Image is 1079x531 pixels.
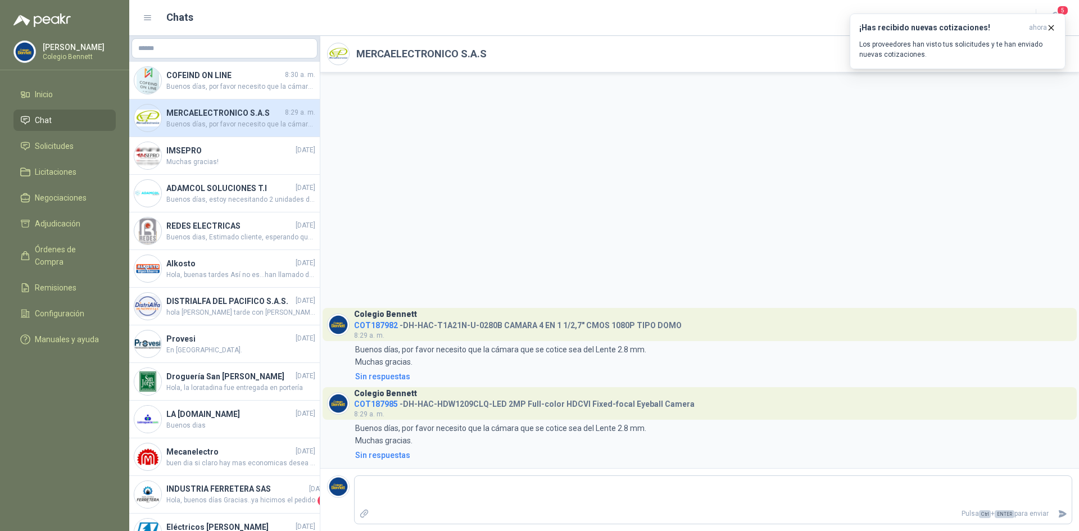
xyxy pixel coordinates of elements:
[328,476,349,497] img: Company Logo
[355,449,410,461] div: Sin respuestas
[355,422,646,447] p: Buenos días, por favor necesito que la cámara que se cotice sea del Lente 2.8 mm. Muchas gracias.
[166,345,315,356] span: En [GEOGRAPHIC_DATA].
[296,296,315,306] span: [DATE]
[35,192,87,204] span: Negociaciones
[328,314,349,335] img: Company Logo
[134,481,161,508] img: Company Logo
[13,239,116,273] a: Órdenes de Compra
[13,213,116,234] a: Adjudicación
[134,142,161,169] img: Company Logo
[35,88,53,101] span: Inicio
[166,420,315,431] span: Buenos dias
[166,157,315,167] span: Muchas gracias!
[296,258,315,269] span: [DATE]
[285,70,315,80] span: 8:30 a. m.
[296,409,315,419] span: [DATE]
[859,23,1024,33] h3: ¡Has recibido nuevas cotizaciones!
[35,140,74,152] span: Solicitudes
[328,43,349,65] img: Company Logo
[166,333,293,345] h4: Provesi
[14,41,35,62] img: Company Logo
[129,137,320,175] a: Company LogoIMSEPRO[DATE]Muchas gracias!
[328,393,349,414] img: Company Logo
[318,495,329,506] span: 1
[166,495,315,506] span: Hola, buenos días Gracias..ya hicimos el pedido
[859,39,1056,60] p: Los proveedores han visto tus solicitudes y te han enviado nuevas cotizaciones.
[134,293,161,320] img: Company Logo
[13,277,116,298] a: Remisiones
[354,391,417,397] h3: Colegio Bennett
[166,119,315,130] span: Buenos días, por favor necesito que la cámara que se cotice sea del Lente 2.8 mm. Muchas gracias.
[129,325,320,363] a: Company LogoProvesi[DATE]En [GEOGRAPHIC_DATA].
[134,67,161,94] img: Company Logo
[296,145,315,156] span: [DATE]
[134,443,161,470] img: Company Logo
[354,311,417,317] h3: Colegio Bennett
[35,114,52,126] span: Chat
[353,370,1072,383] a: Sin respuestas
[354,410,384,418] span: 8:29 a. m.
[129,363,320,401] a: Company LogoDroguería San [PERSON_NAME][DATE]Hola, la loratadina fue entregada en portería
[129,212,320,250] a: Company LogoREDES ELECTRICAS[DATE]Buenos dias, Estimado cliente, esperando que se encuentre bien,...
[13,161,116,183] a: Licitaciones
[166,295,293,307] h4: DISTRIALFA DEL PACIFICO S.A.S.
[13,110,116,131] a: Chat
[129,438,320,476] a: Company LogoMecanelectro[DATE]buen dia si claro hay mas economicas desea que le cotice una mas ec...
[129,288,320,325] a: Company LogoDISTRIALFA DEL PACIFICO S.A.S.[DATE]hola [PERSON_NAME] tarde con [PERSON_NAME]
[13,187,116,208] a: Negociaciones
[166,370,293,383] h4: Droguería San [PERSON_NAME]
[13,13,71,27] img: Logo peakr
[309,484,329,494] span: [DATE]
[35,217,80,230] span: Adjudicación
[13,84,116,105] a: Inicio
[355,343,646,368] p: Buenos días, por favor necesito que la cámara que se cotice sea del Lente 2.8 mm. Muchas gracias.
[166,194,315,205] span: Buenos días, estoy necesitando 2 unidades de disco SK Hynix SSD M.2 256 GB NVMe PCIe de estas mis...
[166,81,315,92] span: Buenos días, por favor necesito que la cámara que se cotice sea del Lente 2.8 mm. Muchas gracias.
[129,476,320,514] a: Company LogoINDUSTRIA FERRETERA SAS[DATE]Hola, buenos días Gracias..ya hicimos el pedido1
[13,303,116,324] a: Configuración
[354,332,384,339] span: 8:29 a. m.
[134,368,161,395] img: Company Logo
[354,400,398,409] span: COT187985
[1029,23,1047,33] span: ahora
[43,43,113,51] p: [PERSON_NAME]
[134,105,161,131] img: Company Logo
[129,62,320,99] a: Company LogoCOFEIND ON LINE8:30 a. m.Buenos días, por favor necesito que la cámara que se cotice ...
[356,46,487,62] h2: MERCAELECTRONICO S.A.S
[354,397,695,407] h4: - DH-HAC-HDW1209CLQ-LED 2MP Full-color HDCVI Fixed-focal Eyeball Camera
[1053,504,1072,524] button: Enviar
[43,53,113,60] p: Colegio Bennett
[166,307,315,318] span: hola [PERSON_NAME] tarde con [PERSON_NAME]
[35,166,76,178] span: Licitaciones
[354,318,682,329] h4: - DH-HAC-T1A21N-U-0280B CAMARA 4 EN 1 1/2,7" CMOS 1080P TIPO DOMO
[166,257,293,270] h4: Alkosto
[35,333,99,346] span: Manuales y ayuda
[1045,8,1066,28] button: 5
[166,182,293,194] h4: ADAMCOL SOLUCIONES T.I
[995,510,1014,518] span: ENTER
[1057,5,1069,16] span: 5
[296,333,315,344] span: [DATE]
[166,69,283,81] h4: COFEIND ON LINE
[134,406,161,433] img: Company Logo
[35,282,76,294] span: Remisiones
[166,446,293,458] h4: Mecanelectro
[285,107,315,118] span: 8:29 a. m.
[166,107,283,119] h4: MERCAELECTRONICO S.A.S
[129,99,320,137] a: Company LogoMERCAELECTRONICO S.A.S8:29 a. m.Buenos días, por favor necesito que la cámara que se ...
[166,483,307,495] h4: INDUSTRIA FERRETERA SAS
[134,255,161,282] img: Company Logo
[355,370,410,383] div: Sin respuestas
[296,183,315,193] span: [DATE]
[166,144,293,157] h4: IMSEPRO
[166,270,315,280] span: Hola, buenas tardes Así no es...han llamado desde el [DATE] a confirmar la dirección y siempre le...
[35,243,105,268] span: Órdenes de Compra
[166,10,193,25] h1: Chats
[166,383,315,393] span: Hola, la loratadina fue entregada en portería
[353,449,1072,461] a: Sin respuestas
[134,330,161,357] img: Company Logo
[13,135,116,157] a: Solicitudes
[129,250,320,288] a: Company LogoAlkosto[DATE]Hola, buenas tardes Así no es...han llamado desde el [DATE] a confirmar ...
[129,401,320,438] a: Company LogoLA [DOMAIN_NAME][DATE]Buenos dias
[296,371,315,382] span: [DATE]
